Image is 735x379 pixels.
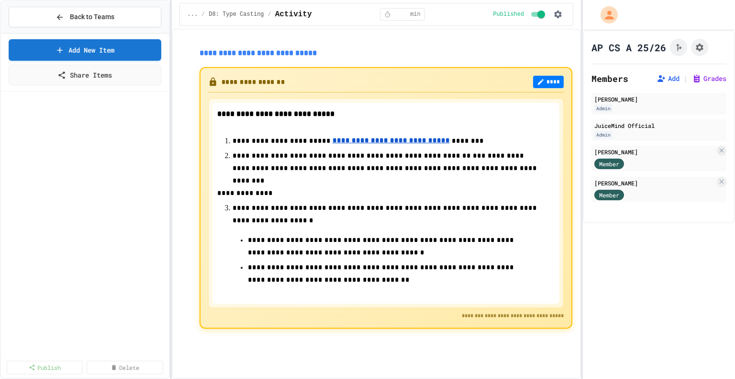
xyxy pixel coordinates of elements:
[70,12,114,22] span: Back to Teams
[209,11,264,18] span: D8: Type Casting
[275,9,312,20] span: Activity
[268,11,271,18] span: /
[695,341,725,369] iframe: chat widget
[692,74,726,83] button: Grades
[594,121,724,130] div: JuiceMind Official
[590,4,620,26] div: My Account
[670,39,687,56] button: Click to see fork details
[599,191,619,199] span: Member
[201,11,205,18] span: /
[599,160,619,168] span: Member
[594,95,724,103] div: [PERSON_NAME]
[7,361,83,374] a: Publish
[87,361,163,374] a: Delete
[691,39,708,56] button: Assignment Settings
[594,148,715,156] div: [PERSON_NAME]
[493,9,547,20] div: Content is published and visible to students
[591,41,666,54] h1: AP CS A 25/26
[594,104,612,113] div: Admin
[656,299,725,340] iframe: chat widget
[9,39,161,61] a: Add New Item
[594,179,715,187] div: [PERSON_NAME]
[493,11,524,18] span: Published
[683,73,688,84] span: |
[591,72,628,85] h2: Members
[9,65,161,85] a: Share Items
[594,131,612,139] div: Admin
[188,11,198,18] span: ...
[657,74,679,83] button: Add
[410,11,421,18] span: min
[9,7,161,27] button: Back to Teams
